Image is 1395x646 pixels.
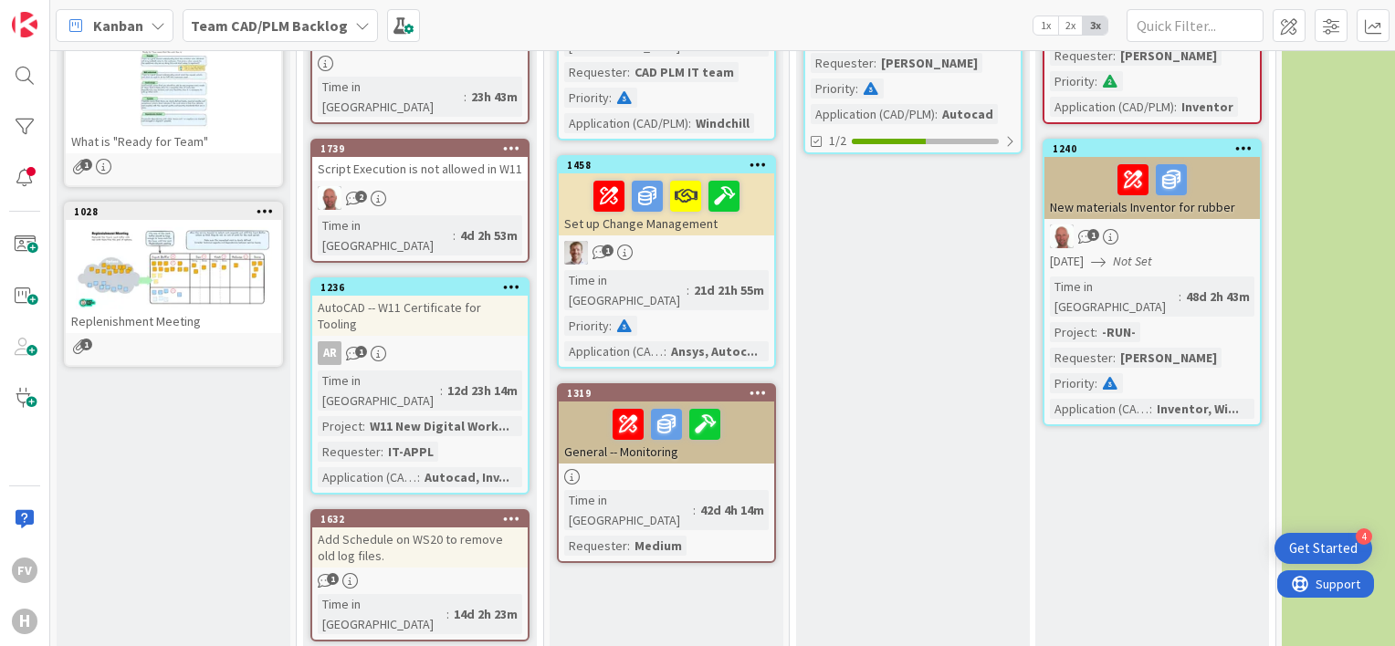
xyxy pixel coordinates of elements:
[355,346,367,358] span: 1
[318,370,440,411] div: Time in [GEOGRAPHIC_DATA]
[93,15,143,36] span: Kanban
[66,203,281,220] div: 1028
[1181,287,1254,307] div: 48d 2h 43m
[312,141,528,181] div: 1739Script Execution is not allowed in W11
[935,104,938,124] span: :
[1095,71,1097,91] span: :
[318,77,464,117] div: Time in [GEOGRAPHIC_DATA]
[811,53,874,73] div: Requester
[310,139,530,263] a: 1739Script Execution is not allowed in W11RKTime in [GEOGRAPHIC_DATA]:4d 2h 53m
[80,339,92,350] span: 1
[559,385,774,464] div: 1319General -- Monitoring
[567,387,774,400] div: 1319
[1149,399,1152,419] span: :
[609,316,612,336] span: :
[1050,399,1149,419] div: Application (CAD/PLM)
[381,442,383,462] span: :
[191,16,348,35] b: Team CAD/PLM Backlog
[312,141,528,157] div: 1739
[327,573,339,585] span: 1
[464,87,467,107] span: :
[64,202,283,367] a: 1028Replenishment Meeting
[811,78,855,99] div: Priority
[627,536,630,556] span: :
[559,157,774,235] div: 1458Set up Change Management
[1050,322,1095,342] div: Project
[446,604,449,624] span: :
[1044,141,1260,157] div: 1240
[666,341,762,361] div: Ansys, Autoc...
[355,191,367,203] span: 2
[1050,373,1095,393] div: Priority
[74,205,281,218] div: 1028
[66,309,281,333] div: Replenishment Meeting
[312,511,528,568] div: 1632Add Schedule on WS20 to remove old log files.
[559,401,774,464] div: General -- Monitoring
[456,225,522,245] div: 4d 2h 53m
[1179,287,1181,307] span: :
[312,157,528,181] div: Script Execution is not allowed in W11
[320,513,528,526] div: 1632
[443,380,522,401] div: 12d 23h 14m
[66,130,281,153] div: What is "Ready for Team"
[1274,533,1372,564] div: Open Get Started checklist, remaining modules: 4
[318,341,341,365] div: AR
[1058,16,1083,35] span: 2x
[449,604,522,624] div: 14d 2h 23m
[564,62,627,82] div: Requester
[66,203,281,333] div: 1028Replenishment Meeting
[1113,253,1152,269] i: Not Set
[564,88,609,108] div: Priority
[693,500,696,520] span: :
[318,442,381,462] div: Requester
[1050,348,1113,368] div: Requester
[312,527,528,568] div: Add Schedule on WS20 to remove old log files.
[1050,224,1074,248] img: RK
[559,173,774,235] div: Set up Change Management
[564,490,693,530] div: Time in [GEOGRAPHIC_DATA]
[876,53,982,73] div: [PERSON_NAME]
[559,157,774,173] div: 1458
[318,594,446,634] div: Time in [GEOGRAPHIC_DATA]
[855,78,858,99] span: :
[318,467,417,487] div: Application (CAD/PLM)
[630,536,687,556] div: Medium
[1044,157,1260,219] div: New materials Inventor for rubber
[1050,71,1095,91] div: Priority
[80,159,92,171] span: 1
[689,280,769,300] div: 21d 21h 55m
[1050,276,1179,317] div: Time in [GEOGRAPHIC_DATA]
[1356,528,1372,545] div: 4
[66,24,281,153] div: What is "Ready for Team"
[1152,399,1243,419] div: Inventor, Wi...
[1177,97,1238,117] div: Inventor
[687,280,689,300] span: :
[12,12,37,37] img: Visit kanbanzone.com
[559,385,774,401] div: 1319
[318,186,341,210] img: RK
[318,215,453,255] div: Time in [GEOGRAPHIC_DATA]
[310,277,530,495] a: 1236AutoCAD -- W11 Certificate for ToolingARTime in [GEOGRAPHIC_DATA]:12d 23h 14mProject:W11 New ...
[12,609,37,634] div: H
[609,88,612,108] span: :
[564,241,588,265] img: BO
[64,22,283,187] a: What is "Ready for Team"
[312,341,528,365] div: AR
[1050,252,1084,271] span: [DATE]
[602,245,614,256] span: 1
[312,186,528,210] div: RK
[38,3,83,25] span: Support
[874,53,876,73] span: :
[312,279,528,336] div: 1236AutoCAD -- W11 Certificate for Tooling
[312,511,528,527] div: 1632
[1116,46,1222,66] div: [PERSON_NAME]
[1097,322,1140,342] div: -RUN-
[320,281,528,294] div: 1236
[938,104,998,124] div: Autocad
[12,557,37,583] div: FV
[1033,16,1058,35] span: 1x
[564,316,609,336] div: Priority
[564,536,627,556] div: Requester
[691,113,754,133] div: Windchill
[829,131,846,151] span: 1/2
